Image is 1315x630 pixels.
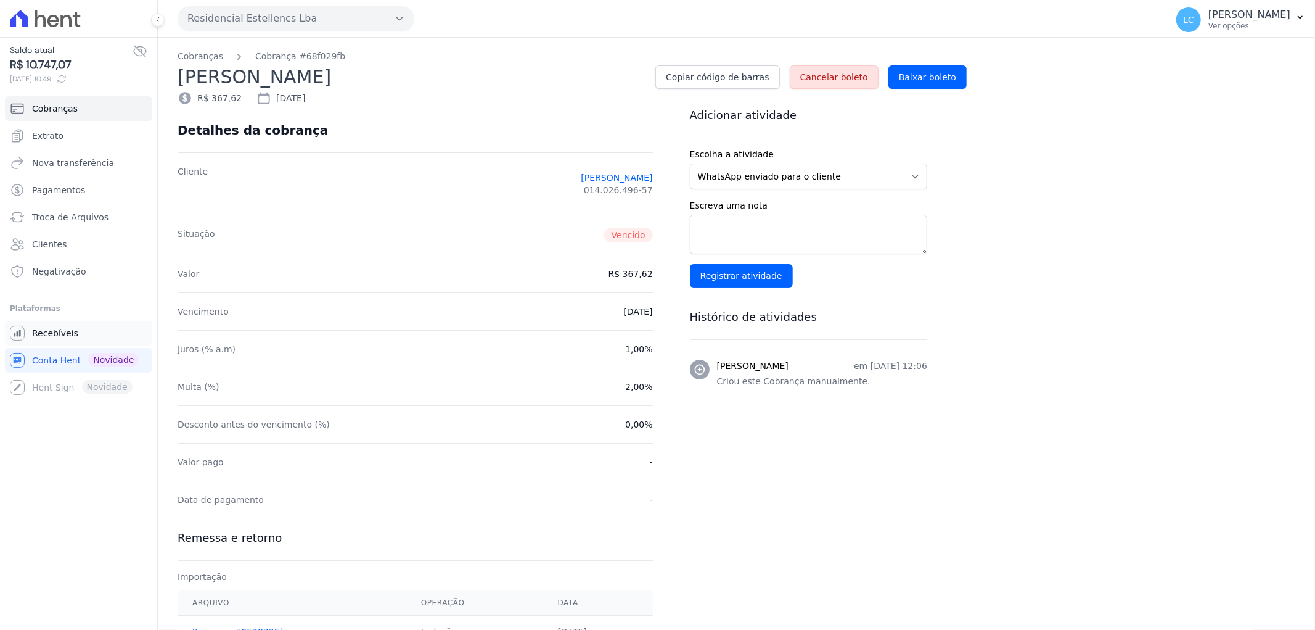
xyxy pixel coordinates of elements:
[10,96,147,400] nav: Sidebar
[1183,15,1194,24] span: LC
[854,360,927,373] p: em [DATE] 12:06
[717,360,789,373] h3: [PERSON_NAME]
[899,71,956,83] span: Baixar boleto
[5,232,152,257] a: Clientes
[32,265,86,278] span: Negativação
[178,50,1295,63] nav: Breadcrumb
[32,130,63,142] span: Extrato
[178,494,264,506] dt: Data de pagamento
[178,531,653,545] h3: Remessa e retorno
[717,375,927,388] p: Criou este Cobrança manualmente.
[625,381,652,393] dd: 2,00%
[1208,9,1290,21] p: [PERSON_NAME]
[178,63,645,91] h2: [PERSON_NAME]
[690,264,793,288] input: Registrar atividade
[5,205,152,230] a: Troca de Arquivos
[623,305,652,318] dd: [DATE]
[10,57,133,73] span: R$ 10.747,07
[88,353,139,367] span: Novidade
[32,238,67,251] span: Clientes
[625,418,652,431] dd: 0,00%
[666,71,769,83] span: Copiar código de barras
[5,178,152,202] a: Pagamentos
[650,494,653,506] dd: -
[888,65,967,89] a: Baixar boleto
[690,108,927,123] h3: Adicionar atividade
[543,591,653,616] th: Data
[178,305,229,318] dt: Vencimento
[608,268,653,280] dd: R$ 367,62
[256,91,305,106] div: [DATE]
[10,73,133,85] span: [DATE] 10:49
[178,456,224,468] dt: Valor pago
[655,65,779,89] a: Copiar código de barras
[178,591,406,616] th: Arquivo
[178,571,653,583] div: Importação
[32,327,78,339] span: Recebíveis
[800,71,868,83] span: Cancelar boleto
[178,228,215,242] dt: Situação
[178,381,219,393] dt: Multa (%)
[790,65,879,89] a: Cancelar boleto
[650,456,653,468] dd: -
[10,44,133,57] span: Saldo atual
[178,165,208,202] dt: Cliente
[32,184,85,196] span: Pagamentos
[5,321,152,346] a: Recebíveis
[625,343,652,355] dd: 1,00%
[406,591,543,616] th: Operação
[178,418,330,431] dt: Desconto antes do vencimento (%)
[10,301,147,316] div: Plataformas
[690,148,927,161] label: Escolha a atividade
[5,259,152,284] a: Negativação
[32,102,78,115] span: Cobranças
[178,6,414,31] button: Residencial Estellencs Lba
[5,151,152,175] a: Nova transferência
[5,123,152,148] a: Extrato
[32,157,114,169] span: Nova transferência
[690,310,927,325] h3: Histórico de atividades
[690,199,927,212] label: Escreva uma nota
[178,91,242,106] div: R$ 367,62
[255,50,345,63] a: Cobrança #68f029fb
[604,228,653,242] span: Vencido
[5,96,152,121] a: Cobranças
[581,172,652,184] a: [PERSON_NAME]
[178,50,223,63] a: Cobranças
[178,343,236,355] dt: Juros (% a.m)
[584,184,653,196] span: 014.026.496-57
[32,211,109,223] span: Troca de Arquivos
[1166,2,1315,37] button: LC [PERSON_NAME] Ver opções
[5,348,152,373] a: Conta Hent Novidade
[32,354,81,367] span: Conta Hent
[178,268,199,280] dt: Valor
[1208,21,1290,31] p: Ver opções
[178,123,328,138] div: Detalhes da cobrança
